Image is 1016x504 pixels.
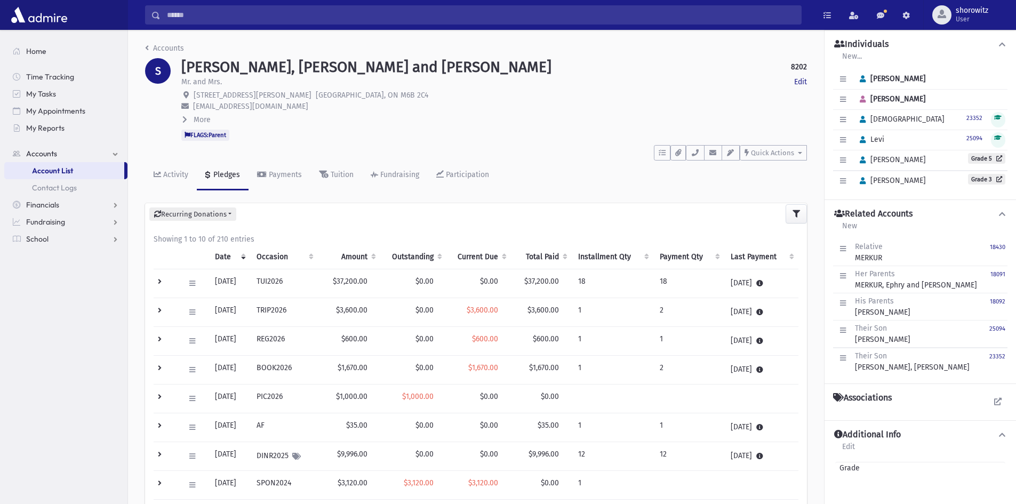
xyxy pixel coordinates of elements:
[318,298,380,327] td: $3,600.00
[794,76,807,87] a: Edit
[26,234,49,244] span: School
[318,413,380,442] td: $35.00
[834,39,889,50] h4: Individuals
[724,413,798,442] td: [DATE]
[989,350,1005,373] a: 23352
[209,245,250,269] th: Date: activate to sort column ascending
[572,269,653,298] td: 18
[181,58,551,76] h1: [PERSON_NAME], [PERSON_NAME] and [PERSON_NAME]
[209,385,250,413] td: [DATE]
[4,213,127,230] a: Fundraising
[855,155,926,164] span: [PERSON_NAME]
[990,268,1005,291] a: 18091
[250,245,318,269] th: Occasion : activate to sort column ascending
[529,450,559,459] span: $9,996.00
[855,242,883,251] span: Relative
[956,15,988,23] span: User
[267,170,302,179] div: Payments
[4,230,127,247] a: School
[855,351,887,361] span: Their Son
[572,245,653,269] th: Installment Qty: activate to sort column ascending
[653,356,724,385] td: 2
[527,306,559,315] span: $3,600.00
[989,353,1005,360] small: 23352
[428,161,498,190] a: Participation
[538,421,559,430] span: $35.00
[250,413,318,442] td: AF
[161,170,188,179] div: Activity
[26,200,59,210] span: Financials
[4,196,127,213] a: Financials
[855,115,945,124] span: [DEMOGRAPHIC_DATA]
[32,183,77,193] span: Contact Logs
[415,334,434,343] span: $0.00
[653,245,724,269] th: Payment Qty: activate to sort column ascending
[32,166,73,175] span: Account List
[855,350,970,373] div: [PERSON_NAME], [PERSON_NAME]
[966,115,982,122] small: 23352
[966,135,982,142] small: 25094
[318,385,380,413] td: $1,000.00
[842,50,862,69] a: New...
[310,161,362,190] a: Tuition
[209,298,250,327] td: [DATE]
[4,102,127,119] a: My Appointments
[26,149,57,158] span: Accounts
[26,217,65,227] span: Fundraising
[145,161,197,190] a: Activity
[9,4,70,26] img: AdmirePro
[480,392,498,401] span: $0.00
[480,277,498,286] span: $0.00
[855,241,883,263] div: MERKUR
[990,244,1005,251] small: 18430
[855,176,926,185] span: [PERSON_NAME]
[209,442,250,471] td: [DATE]
[956,6,988,15] span: shorowitz
[572,356,653,385] td: 1
[467,306,498,315] span: $3,600.00
[653,269,724,298] td: 18
[181,130,229,140] span: FLAGS:Parent
[4,119,127,137] a: My Reports
[572,298,653,327] td: 1
[154,234,798,245] div: Showing 1 to 10 of 210 entries
[724,269,798,298] td: [DATE]
[572,413,653,442] td: 1
[968,153,1005,164] a: Grade 5
[415,277,434,286] span: $0.00
[724,298,798,327] td: [DATE]
[250,471,318,500] td: SPON2024
[833,429,1007,441] button: Additional Info
[990,241,1005,263] a: 18430
[855,269,895,278] span: Her Parents
[740,145,807,161] button: Quick Actions
[524,277,559,286] span: $37,200.00
[990,298,1005,305] small: 18092
[855,295,910,318] div: [PERSON_NAME]
[402,392,434,401] span: $1,000.00
[472,334,498,343] span: $600.00
[4,162,124,179] a: Account List
[480,450,498,459] span: $0.00
[250,385,318,413] td: PIC2026
[26,46,46,56] span: Home
[990,295,1005,318] a: 18092
[26,106,85,116] span: My Appointments
[653,442,724,471] td: 12
[4,68,127,85] a: Time Tracking
[842,220,858,239] a: New
[833,39,1007,50] button: Individuals
[468,363,498,372] span: $1,670.00
[989,325,1005,332] small: 25094
[318,471,380,500] td: $3,120.00
[194,91,311,100] span: [STREET_ADDRESS][PERSON_NAME]
[724,356,798,385] td: [DATE]
[415,306,434,315] span: $0.00
[378,170,419,179] div: Fundraising
[468,478,498,487] span: $3,120.00
[855,297,894,306] span: His Parents
[250,327,318,356] td: REG2026
[966,133,982,142] a: 25094
[4,145,127,162] a: Accounts
[855,135,884,144] span: Levi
